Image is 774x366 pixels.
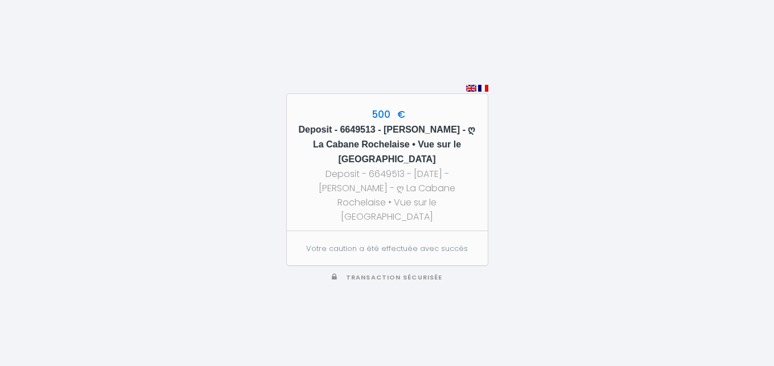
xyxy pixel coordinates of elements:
div: Deposit - 6649513 - [DATE] - [PERSON_NAME] - ღ La Cabane Rochelaise • Vue sur le [GEOGRAPHIC_DATA] [297,167,477,224]
h5: Deposit - 6649513 - [PERSON_NAME] - ღ La Cabane Rochelaise • Vue sur le [GEOGRAPHIC_DATA] [297,122,477,167]
img: fr.png [478,85,488,92]
img: en.png [466,85,476,92]
p: Votre caution a été effectuée avec succès [299,243,475,254]
span: 500 € [369,108,405,121]
span: Transaction sécurisée [346,273,442,282]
